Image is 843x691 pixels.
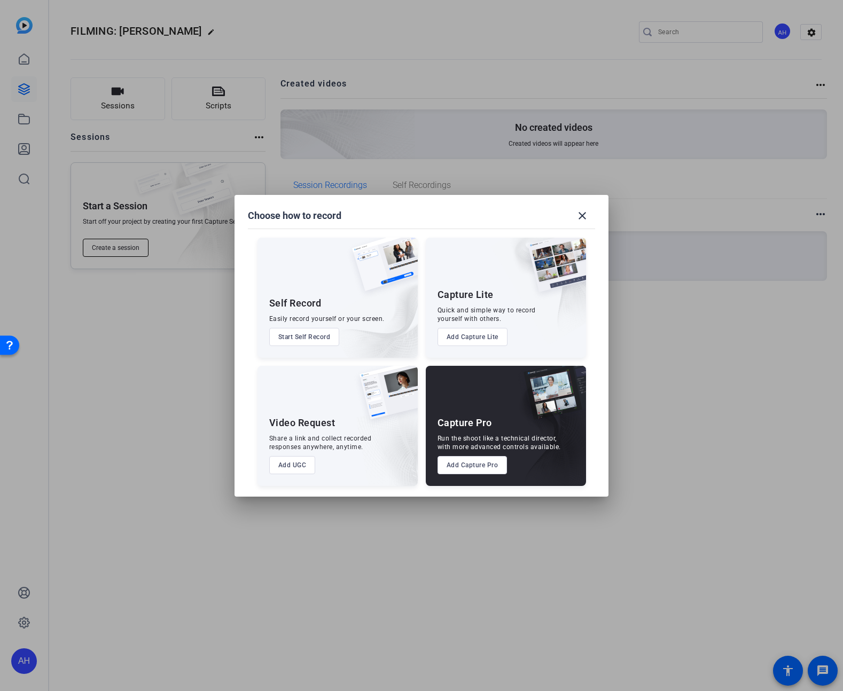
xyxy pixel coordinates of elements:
button: Start Self Record [269,328,340,346]
div: Video Request [269,417,335,429]
div: Run the shoot like a technical director, with more advanced controls available. [438,434,561,451]
button: Add Capture Pro [438,456,508,474]
img: embarkstudio-capture-lite.png [490,238,586,344]
img: ugc-content.png [352,366,418,430]
div: Share a link and collect recorded responses anywhere, anytime. [269,434,372,451]
mat-icon: close [576,209,589,222]
img: capture-lite.png [520,238,586,303]
img: self-record.png [344,238,418,302]
img: capture-pro.png [516,366,586,431]
div: Self Record [269,297,322,310]
img: embarkstudio-self-record.png [325,261,418,358]
img: embarkstudio-ugc-content.png [356,399,418,486]
button: Add UGC [269,456,316,474]
div: Capture Pro [438,417,492,429]
div: Capture Lite [438,288,494,301]
div: Easily record yourself or your screen. [269,315,385,323]
button: Add Capture Lite [438,328,508,346]
div: Quick and simple way to record yourself with others. [438,306,536,323]
img: embarkstudio-capture-pro.png [507,379,586,486]
h1: Choose how to record [248,209,341,222]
